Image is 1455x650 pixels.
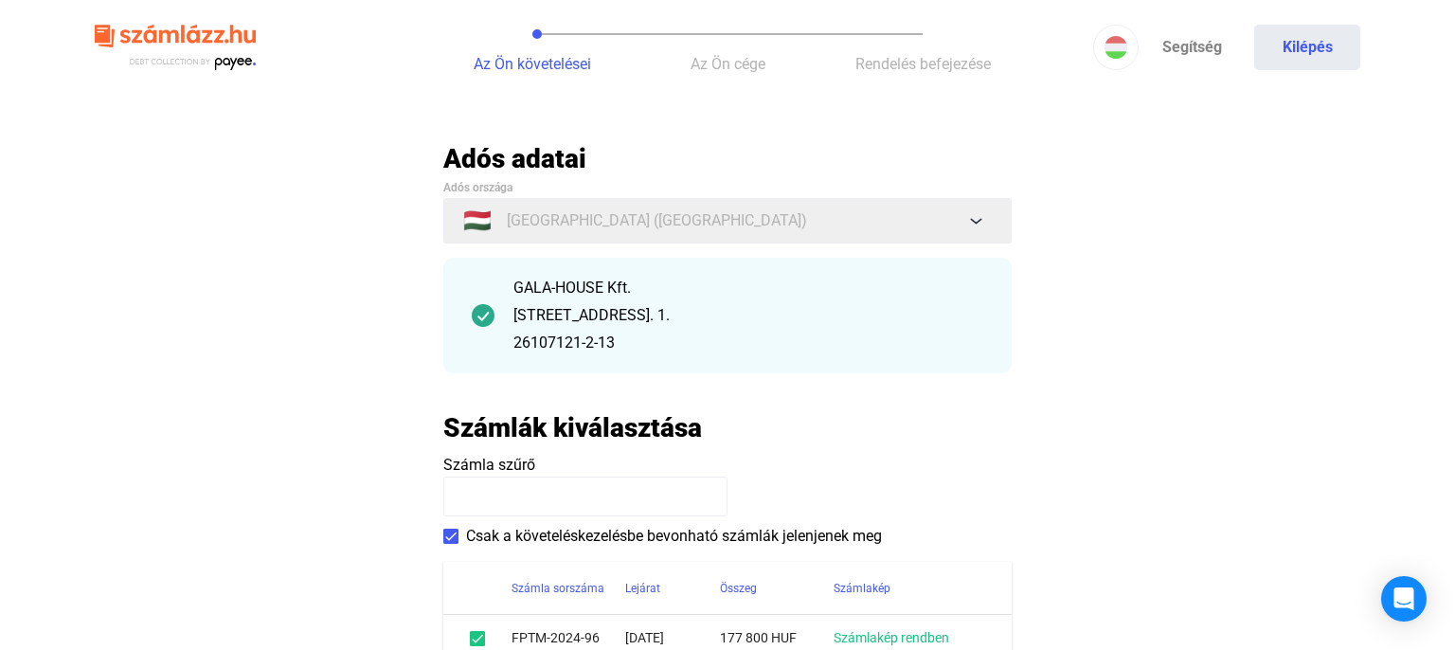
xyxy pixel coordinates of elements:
h2: Számlák kiválasztása [443,411,702,444]
span: Az Ön cége [691,55,765,73]
h2: Adós adatai [443,142,1012,175]
div: Összeg [720,577,757,600]
span: Az Ön követelései [474,55,591,73]
div: GALA-HOUSE Kft. [513,277,983,299]
div: Összeg [720,577,834,600]
span: Adós országa [443,181,512,194]
img: HU [1105,36,1127,59]
a: Számlakép rendben [834,630,949,645]
div: Számla sorszáma [512,577,625,600]
span: [GEOGRAPHIC_DATA] ([GEOGRAPHIC_DATA]) [507,209,807,232]
div: [STREET_ADDRESS]. 1. [513,304,983,327]
div: Lejárat [625,577,720,600]
button: 🇭🇺[GEOGRAPHIC_DATA] ([GEOGRAPHIC_DATA]) [443,198,1012,244]
a: Segítség [1139,25,1245,70]
div: Számlakép [834,577,890,600]
button: Kilépés [1254,25,1360,70]
span: Csak a követeléskezelésbe bevonható számlák jelenjenek meg [466,525,882,548]
div: Open Intercom Messenger [1381,576,1427,622]
div: Számla sorszáma [512,577,604,600]
img: checkmark-darker-green-circle [472,304,494,327]
button: HU [1093,25,1139,70]
span: Rendelés befejezése [855,55,991,73]
span: Számla szűrő [443,456,535,474]
img: szamlazzhu-logo [95,17,256,79]
span: 🇭🇺 [463,209,492,232]
div: 26107121-2-13 [513,332,983,354]
div: Számlakép [834,577,989,600]
div: Lejárat [625,577,660,600]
